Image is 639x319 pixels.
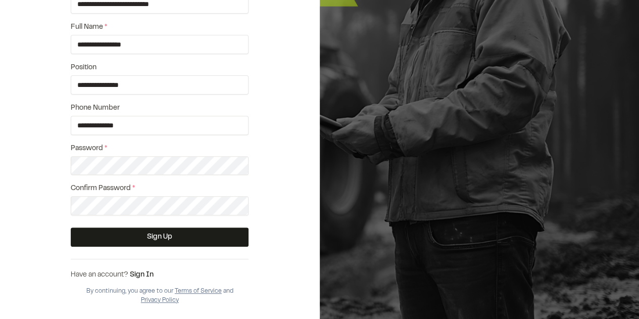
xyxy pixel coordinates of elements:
[71,183,249,194] label: Confirm Password
[71,62,249,73] label: Position
[130,272,154,278] a: Sign In
[71,227,249,247] button: Sign Up
[71,287,249,305] div: By continuing, you agree to our and
[175,287,222,296] button: Terms of Service
[71,269,249,281] div: Have an account?
[71,103,249,114] label: Phone Number
[71,143,249,154] label: Password
[71,22,249,33] label: Full Name
[141,296,179,305] button: Privacy Policy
